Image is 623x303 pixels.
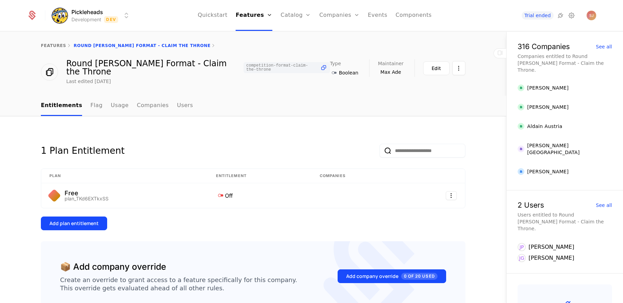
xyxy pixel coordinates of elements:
[529,254,574,262] div: [PERSON_NAME]
[338,269,446,283] button: Add company override0 of 20 Used
[41,96,82,116] a: Entitlements
[66,59,330,76] div: Round [PERSON_NAME] Format - Claim the Throne
[246,63,317,72] span: competition-format-claim-the-throne
[41,217,107,230] button: Add plan entitlement
[111,96,129,116] a: Usage
[518,123,524,130] img: Aldain Austria
[518,145,524,152] img: Aldrich Austria
[522,11,554,20] a: Trial ended
[177,96,193,116] a: Users
[41,169,208,183] th: Plan
[527,168,569,175] div: [PERSON_NAME]
[452,61,465,75] button: Select action
[527,123,563,130] div: Aldain Austria
[49,220,99,227] div: Add plan entitlement
[587,11,596,20] img: Sir Jasand
[65,190,109,196] div: Free
[529,243,574,251] div: [PERSON_NAME]
[446,191,457,200] button: Select action
[596,44,612,49] div: See all
[518,104,524,110] img: Alan Kang
[330,61,341,66] span: Type
[518,53,612,73] div: Companies entitled to Round [PERSON_NAME] Format - Claim the Throne.
[518,84,524,91] img: Abhineet Sheoran
[208,169,311,183] th: Entitlement
[527,84,569,91] div: [PERSON_NAME]
[66,78,111,85] div: Last edited [DATE]
[527,142,612,156] div: [PERSON_NAME] [GEOGRAPHIC_DATA]
[216,191,303,200] div: Off
[556,11,565,20] a: Integrations
[137,96,169,116] a: Companies
[311,169,405,183] th: Companies
[587,11,596,20] button: Open user button
[381,69,401,75] span: Max Ade
[401,273,438,280] span: 0 of 20 Used
[339,69,359,76] span: Boolean
[527,104,569,110] div: [PERSON_NAME]
[65,196,109,201] div: plan_TKd6EXTkxSS
[90,96,102,116] a: Flag
[378,61,404,66] span: Maintainer
[41,96,465,116] nav: Main
[54,8,131,23] button: Select environment
[423,61,450,75] button: Edit
[518,211,612,232] div: Users entitled to Round [PERSON_NAME] Format - Claim the Throne.
[60,260,166,273] div: 📦 Add company override
[104,16,118,23] span: Dev
[346,273,438,280] div: Add company override
[71,16,101,23] div: Development
[41,96,193,116] ul: Choose Sub Page
[518,201,544,209] div: 2 Users
[41,43,66,48] a: features
[567,11,576,20] a: Settings
[52,7,68,24] img: Pickleheads
[432,65,441,72] div: Edit
[71,8,103,16] span: Pickleheads
[60,276,297,292] div: Create an override to grant access to a feature specifically for this company. This override gets...
[518,254,526,262] div: JG
[518,243,526,251] div: JP
[41,144,125,158] div: 1 Plan Entitlement
[518,43,570,50] div: 316 Companies
[518,168,524,175] img: Amanda Krueger
[596,203,612,208] div: See all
